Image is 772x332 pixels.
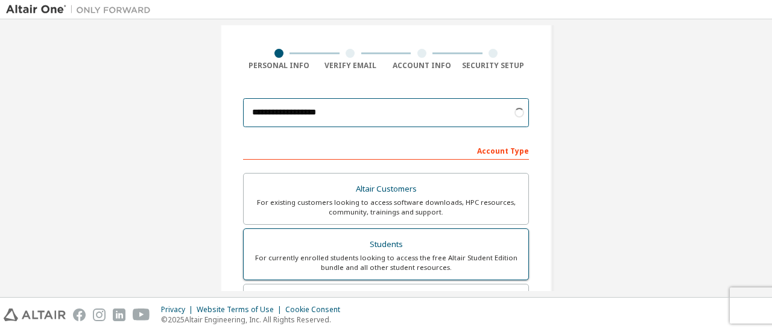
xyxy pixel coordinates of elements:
div: Students [251,236,521,253]
img: youtube.svg [133,309,150,321]
div: For existing customers looking to access software downloads, HPC resources, community, trainings ... [251,198,521,217]
div: For currently enrolled students looking to access the free Altair Student Edition bundle and all ... [251,253,521,272]
div: Account Info [386,61,458,70]
div: Account Type [243,140,529,160]
div: Privacy [161,305,197,315]
div: Security Setup [458,61,530,70]
div: Cookie Consent [285,305,347,315]
img: linkedin.svg [113,309,125,321]
img: Altair One [6,4,157,16]
div: Personal Info [243,61,315,70]
p: © 2025 Altair Engineering, Inc. All Rights Reserved. [161,315,347,325]
img: altair_logo.svg [4,309,66,321]
img: instagram.svg [93,309,106,321]
div: Altair Customers [251,181,521,198]
img: facebook.svg [73,309,86,321]
div: Website Terms of Use [197,305,285,315]
div: Verify Email [315,61,387,70]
